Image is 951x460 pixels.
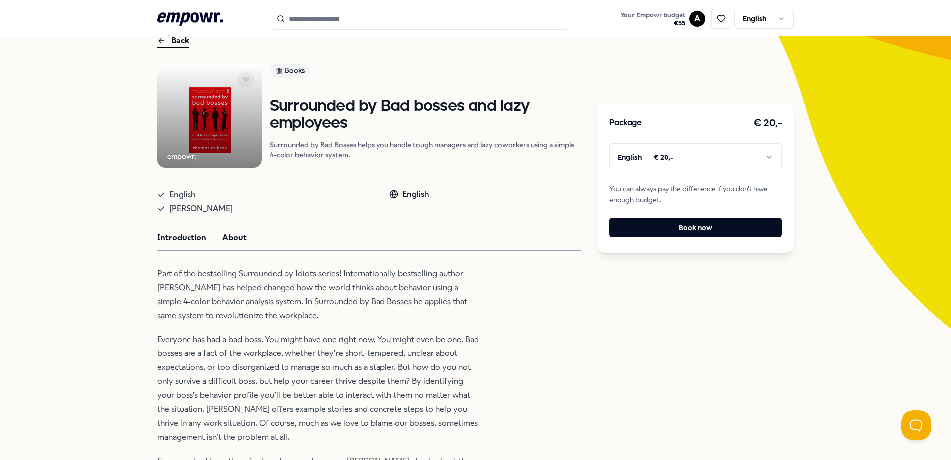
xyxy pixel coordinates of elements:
div: empowr. [167,151,196,162]
button: About [222,231,247,244]
button: Book now [609,218,782,237]
div: Books [270,64,310,78]
img: Product Image [157,64,262,168]
input: Search for products, categories or subcategories [271,8,569,30]
button: Your Empowr budget€55 [618,9,687,29]
span: Your Empowr budget [620,11,685,19]
div: Back [157,34,189,48]
button: Introduction [157,231,206,244]
p: Part of the bestselling Surrounded by Idiots series! Internationally bestselling author [PERSON_N... [157,267,480,323]
span: € 55 [620,19,685,27]
p: Everyone has had a bad boss. You might have one right now. You might even be one. Bad bosses are ... [157,333,480,444]
span: English [169,188,196,202]
span: [PERSON_NAME] [169,202,233,216]
p: Surrounded by Bad Bosses helps you handle tough managers and lazy coworkers using a simple 4-colo... [270,140,582,160]
h1: Surrounded by Bad bosses and lazy employees [270,98,582,132]
div: English [389,188,429,201]
h3: € 20,- [753,115,782,131]
h3: Package [609,117,641,130]
a: Your Empowr budget€55 [616,8,689,29]
button: A [689,11,705,27]
span: You can always pay the difference if you don't have enough budget. [609,183,782,206]
a: Books [270,64,582,81]
iframe: Help Scout Beacon - Open [901,410,931,440]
